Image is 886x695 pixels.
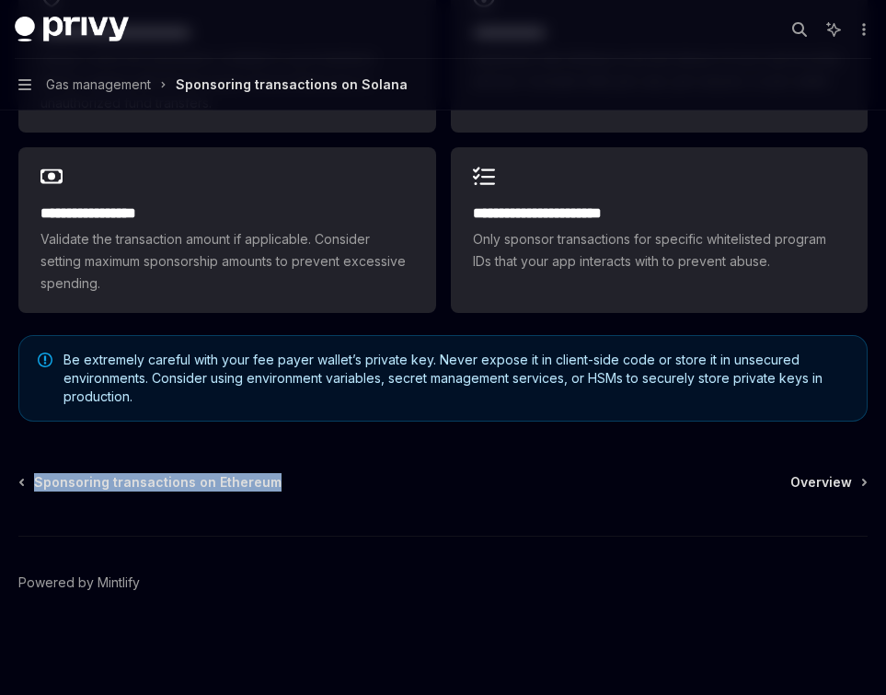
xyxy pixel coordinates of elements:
span: Be extremely careful with your fee payer wallet’s private key. Never expose it in client-side cod... [63,351,848,406]
img: dark logo [15,17,129,42]
a: Overview [790,473,866,492]
a: Powered by Mintlify [18,573,140,592]
div: Sponsoring transactions on Solana [176,74,408,96]
svg: Note [38,353,52,367]
span: Overview [790,473,852,492]
span: Only sponsor transactions for specific whitelisted program IDs that your app interacts with to pr... [473,228,846,272]
span: Gas management [46,74,151,96]
button: More actions [853,17,871,42]
span: Sponsoring transactions on Ethereum [34,473,282,492]
span: Validate the transaction amount if applicable. Consider setting maximum sponsorship amounts to pr... [40,228,414,295]
a: Sponsoring transactions on Ethereum [20,473,282,492]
